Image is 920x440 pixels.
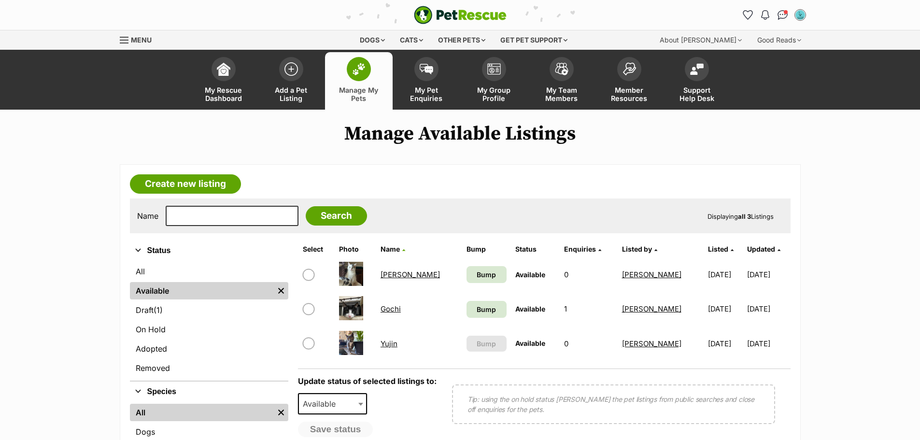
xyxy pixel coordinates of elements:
[299,397,345,411] span: Available
[740,7,756,23] a: Favourites
[540,86,583,102] span: My Team Members
[154,304,163,316] span: (1)
[381,339,397,348] a: Yujin
[381,270,440,279] a: [PERSON_NAME]
[298,393,368,414] span: Available
[274,404,288,421] a: Remove filter
[414,6,507,24] img: logo-e224e6f780fb5917bec1dbf3a21bbac754714ae5b6737aabdf751b685950b380.svg
[793,7,808,23] button: My account
[515,339,545,347] span: Available
[257,52,325,110] a: Add a Pet Listing
[284,62,298,76] img: add-pet-listing-icon-0afa8454b4691262ce3f59096e99ab1cd57d4a30225e0717b998d2c9b9846f56.svg
[622,339,681,348] a: [PERSON_NAME]
[555,63,568,75] img: team-members-icon-5396bd8760b3fe7c0b43da4ab00e1e3bb1a5d9ba89233759b79545d2d3fc5d0d.svg
[564,245,601,253] a: Enquiries
[738,213,751,220] strong: all 3
[511,241,559,257] th: Status
[690,63,704,75] img: help-desk-icon-fdf02630f3aa405de69fd3d07c3f3aa587a6932b1a1747fa1d2bba05be0121f9.svg
[381,304,401,313] a: Gochi
[130,174,241,194] a: Create new listing
[487,63,501,75] img: group-profile-icon-3fa3cf56718a62981997c0bc7e787c4b2cf8bcc04b72c1350f741eb67cf2f40e.svg
[608,86,651,102] span: Member Resources
[704,327,746,360] td: [DATE]
[560,258,617,291] td: 0
[708,213,774,220] span: Displaying Listings
[130,244,288,257] button: Status
[325,52,393,110] a: Manage My Pets
[564,245,596,253] span: translation missing: en.admin.listings.index.attributes.enquiries
[269,86,313,102] span: Add a Pet Listing
[515,270,545,279] span: Available
[130,359,288,377] a: Removed
[622,245,652,253] span: Listed by
[381,245,405,253] a: Name
[747,292,789,326] td: [DATE]
[130,340,288,357] a: Adopted
[761,10,769,20] img: notifications-46538b983faf8c2785f20acdc204bb7945ddae34d4c08c2a6579f10ce5e182be.svg
[775,7,791,23] a: Conversations
[130,321,288,338] a: On Hold
[560,327,617,360] td: 0
[190,52,257,110] a: My Rescue Dashboard
[130,282,274,299] a: Available
[472,86,516,102] span: My Group Profile
[306,206,367,226] input: Search
[381,245,400,253] span: Name
[130,261,288,381] div: Status
[494,30,574,50] div: Get pet support
[663,52,731,110] a: Support Help Desk
[477,339,496,349] span: Bump
[217,62,230,76] img: dashboard-icon-eb2f2d2d3e046f16d808141f083e7271f6b2e854fb5c12c21221c1fb7104beca.svg
[747,327,789,360] td: [DATE]
[708,245,734,253] a: Listed
[622,304,681,313] a: [PERSON_NAME]
[130,301,288,319] a: Draft
[337,86,381,102] span: Manage My Pets
[414,6,507,24] a: PetRescue
[595,52,663,110] a: Member Resources
[463,241,510,257] th: Bump
[653,30,749,50] div: About [PERSON_NAME]
[747,245,775,253] span: Updated
[758,7,773,23] button: Notifications
[131,36,152,44] span: Menu
[405,86,448,102] span: My Pet Enquiries
[298,376,437,386] label: Update status of selected listings to:
[795,10,805,20] img: Debbie Sims profile pic
[708,245,728,253] span: Listed
[560,292,617,326] td: 1
[420,64,433,74] img: pet-enquiries-icon-7e3ad2cf08bfb03b45e93fb7055b45f3efa6380592205ae92323e6603595dc1f.svg
[467,266,507,283] a: Bump
[528,52,595,110] a: My Team Members
[740,7,808,23] ul: Account quick links
[747,258,789,291] td: [DATE]
[299,241,334,257] th: Select
[460,52,528,110] a: My Group Profile
[137,212,158,220] label: Name
[130,263,288,280] a: All
[515,305,545,313] span: Available
[477,304,496,314] span: Bump
[353,30,392,50] div: Dogs
[467,336,507,352] button: Bump
[477,270,496,280] span: Bump
[130,404,274,421] a: All
[704,258,746,291] td: [DATE]
[274,282,288,299] a: Remove filter
[120,30,158,48] a: Menu
[335,241,376,257] th: Photo
[202,86,245,102] span: My Rescue Dashboard
[467,301,507,318] a: Bump
[778,10,788,20] img: chat-41dd97257d64d25036548639549fe6c8038ab92f7586957e7f3b1b290dea8141.svg
[750,30,808,50] div: Good Reads
[623,62,636,75] img: member-resources-icon-8e73f808a243e03378d46382f2149f9095a855e16c252ad45f914b54edf8863c.svg
[130,385,288,398] button: Species
[467,394,760,414] p: Tip: using the on hold status [PERSON_NAME] the pet listings from public searches and close off e...
[298,422,373,437] button: Save status
[622,245,657,253] a: Listed by
[704,292,746,326] td: [DATE]
[352,63,366,75] img: manage-my-pets-icon-02211641906a0b7f246fdf0571729dbe1e7629f14944591b6c1af311fb30b64b.svg
[431,30,492,50] div: Other pets
[675,86,719,102] span: Support Help Desk
[622,270,681,279] a: [PERSON_NAME]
